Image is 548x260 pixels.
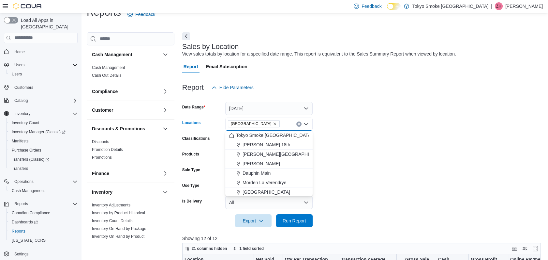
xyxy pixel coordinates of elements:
[296,122,302,127] button: Clear input
[14,98,28,103] span: Catalog
[243,189,290,195] span: [GEOGRAPHIC_DATA]
[161,106,169,114] button: Customer
[12,148,41,153] span: Purchase Orders
[225,150,313,159] button: [PERSON_NAME][GEOGRAPHIC_DATA]
[92,139,109,144] span: Discounts
[12,188,45,193] span: Cash Management
[225,131,313,140] button: Tokyo Smoke [GEOGRAPHIC_DATA]
[7,146,80,155] button: Purchase Orders
[92,234,144,239] span: Inventory On Hand by Product
[14,252,28,257] span: Settings
[1,96,80,105] button: Catalog
[495,2,503,10] div: Zoe Hyndman
[12,72,22,77] span: Users
[182,136,210,141] label: Classifications
[92,147,123,152] a: Promotion Details
[521,245,529,252] button: Display options
[239,214,268,227] span: Export
[9,236,78,244] span: Washington CCRS
[92,203,130,208] span: Inventory Adjustments
[12,83,78,91] span: Customers
[9,119,42,127] a: Inventory Count
[243,151,328,157] span: [PERSON_NAME][GEOGRAPHIC_DATA]
[7,164,80,173] button: Transfers
[12,250,78,258] span: Settings
[9,70,24,78] a: Users
[225,178,313,187] button: Morden La Verendrye
[182,235,545,242] p: Showing 12 of 12
[182,43,239,51] h3: Sales by Location
[92,189,112,195] h3: Inventory
[243,160,280,167] span: [PERSON_NAME]
[12,229,25,234] span: Reports
[1,60,80,70] button: Users
[243,179,287,186] span: Morden La Verendrye
[9,209,78,217] span: Canadian Compliance
[12,238,46,243] span: [US_STATE] CCRS
[92,65,125,70] a: Cash Management
[239,246,264,251] span: 1 field sorted
[7,236,80,245] button: [US_STATE] CCRS
[12,250,31,258] a: Settings
[9,218,78,226] span: Dashboards
[531,245,539,252] button: Enter fullscreen
[230,245,266,252] button: 1 field sorted
[12,120,39,125] span: Inventory Count
[7,137,80,146] button: Manifests
[92,88,118,95] h3: Compliance
[12,110,78,118] span: Inventory
[9,209,53,217] a: Canadian Compliance
[161,51,169,58] button: Cash Management
[9,218,40,226] a: Dashboards
[1,249,80,258] button: Settings
[7,186,80,195] button: Cash Management
[92,125,160,132] button: Discounts & Promotions
[161,88,169,95] button: Compliance
[125,8,158,21] a: Feedback
[161,170,169,177] button: Finance
[1,109,80,118] button: Inventory
[14,62,24,68] span: Users
[236,132,312,138] span: Tokyo Smoke [GEOGRAPHIC_DATA]
[183,245,230,252] button: 21 columns hidden
[14,179,34,184] span: Operations
[362,3,381,9] span: Feedback
[7,218,80,227] a: Dashboards
[9,70,78,78] span: Users
[12,97,78,105] span: Catalog
[182,105,205,110] label: Date Range
[9,128,78,136] span: Inventory Manager (Classic)
[1,47,80,57] button: Home
[1,83,80,92] button: Customers
[161,188,169,196] button: Inventory
[92,234,144,239] a: Inventory On Hand by Product
[511,245,518,252] button: Keyboard shortcuts
[225,169,313,178] button: Dauphin Main
[283,218,306,224] span: Run Report
[92,219,133,223] a: Inventory Count Details
[225,196,313,209] button: All
[9,128,68,136] a: Inventory Manager (Classic)
[9,165,31,172] a: Transfers
[412,2,489,10] p: Tokyo Smoke [GEOGRAPHIC_DATA]
[92,107,160,113] button: Customer
[12,61,27,69] button: Users
[12,138,28,144] span: Manifests
[1,199,80,208] button: Reports
[7,208,80,218] button: Canadian Compliance
[182,51,456,57] div: View sales totals by location for a specified date range. This report is equivalent to the Sales ...
[9,146,78,154] span: Purchase Orders
[14,201,28,206] span: Reports
[192,246,227,251] span: 21 columns hidden
[161,125,169,133] button: Discounts & Promotions
[228,120,280,127] span: Manitoba
[496,2,501,10] span: ZH
[9,236,48,244] a: [US_STATE] CCRS
[12,178,78,186] span: Operations
[1,177,80,186] button: Operations
[92,189,160,195] button: Inventory
[9,137,31,145] a: Manifests
[12,157,49,162] span: Transfers (Classic)
[304,122,309,127] button: Close list of options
